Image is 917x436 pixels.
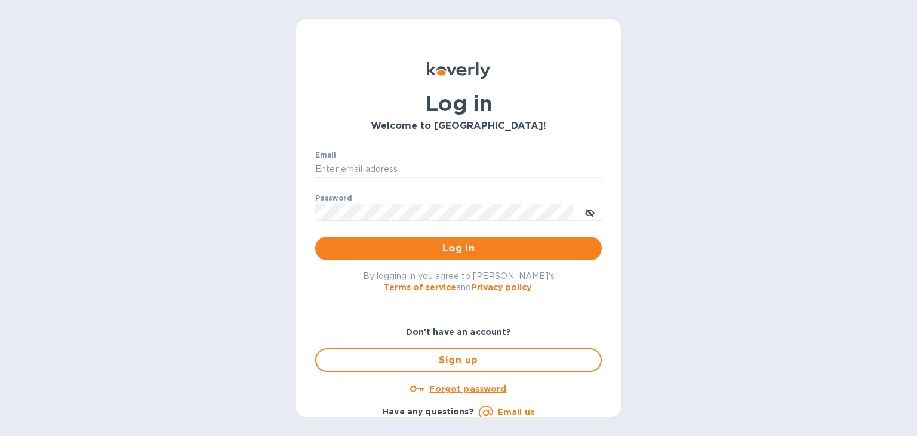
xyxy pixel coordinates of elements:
input: Enter email address [315,161,602,179]
span: Log in [325,241,592,256]
span: By logging in you agree to [PERSON_NAME]'s and . [363,271,555,292]
label: Password [315,195,352,202]
h3: Welcome to [GEOGRAPHIC_DATA]! [315,121,602,132]
button: toggle password visibility [578,200,602,224]
span: Sign up [326,353,591,367]
b: Have any questions? [383,407,474,416]
img: Koverly [427,62,490,79]
u: Forgot password [429,384,506,394]
a: Terms of service [384,283,456,292]
a: Privacy policy [471,283,531,292]
h1: Log in [315,91,602,116]
a: Email us [498,407,534,417]
label: Email [315,152,336,159]
button: Sign up [315,348,602,372]
b: Don't have an account? [406,327,512,337]
button: Log in [315,237,602,260]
